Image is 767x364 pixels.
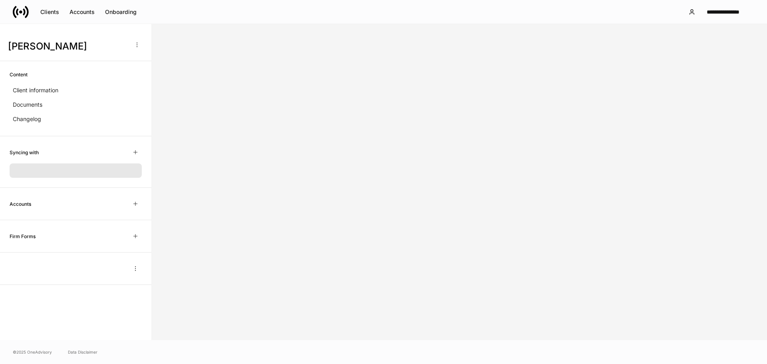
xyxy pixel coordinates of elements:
[10,112,142,126] a: Changelog
[10,83,142,97] a: Client information
[13,86,58,94] p: Client information
[13,115,41,123] p: Changelog
[8,40,127,53] h3: [PERSON_NAME]
[10,149,39,156] h6: Syncing with
[13,101,42,109] p: Documents
[68,349,97,355] a: Data Disclaimer
[105,8,137,16] div: Onboarding
[35,6,64,18] button: Clients
[10,71,28,78] h6: Content
[10,200,31,208] h6: Accounts
[100,6,142,18] button: Onboarding
[64,6,100,18] button: Accounts
[10,97,142,112] a: Documents
[13,349,52,355] span: © 2025 OneAdvisory
[40,8,59,16] div: Clients
[70,8,95,16] div: Accounts
[10,233,36,240] h6: Firm Forms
